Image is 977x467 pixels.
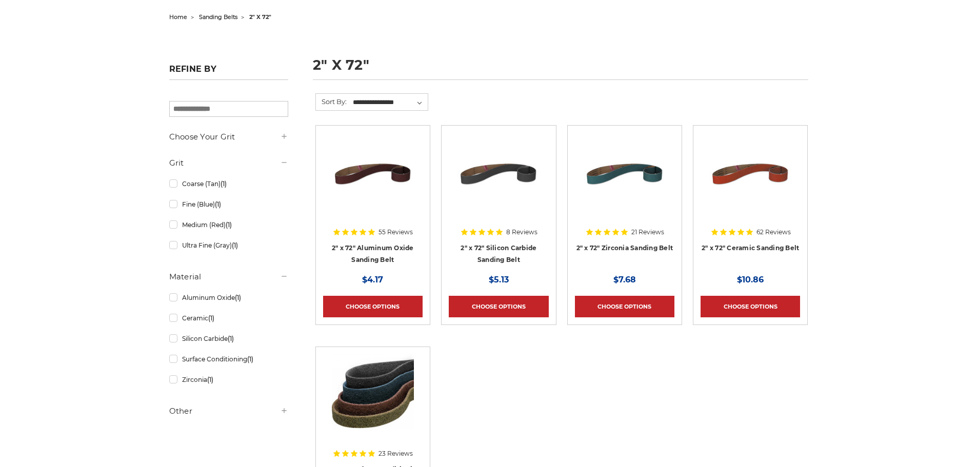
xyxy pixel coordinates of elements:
h5: Choose Your Grit [169,131,288,143]
a: Coarse (Tan) [169,175,288,193]
span: (1) [232,241,238,249]
label: Sort By: [316,94,347,109]
a: Choose Options [323,296,423,317]
span: $5.13 [489,275,509,285]
a: 2" x 72" Ceramic Pipe Sanding Belt [701,133,800,232]
a: 2" x 72" Silicon Carbide Sanding Belt [461,244,536,263]
select: Sort By: [351,95,428,110]
span: (1) [228,335,234,342]
img: 2" x 72" Silicon Carbide File Belt [457,133,540,215]
span: $10.86 [737,275,764,285]
h5: Grit [169,157,288,169]
span: (1) [221,180,227,188]
a: Ultra Fine (Gray) [169,236,288,254]
span: (1) [235,294,241,301]
a: Silicon Carbide [169,330,288,348]
h5: Other [169,405,288,417]
a: 2" x 72" Aluminum Oxide Sanding Belt [332,244,414,263]
a: Medium (Red) [169,216,288,234]
a: Ceramic [169,309,288,327]
span: 23 Reviews [378,451,413,457]
h5: Refine by [169,64,288,80]
a: 2" x 72" Silicon Carbide File Belt [449,133,548,232]
img: 2" x 72" Ceramic Pipe Sanding Belt [709,133,791,215]
span: (1) [215,200,221,208]
span: (1) [226,221,232,229]
span: 55 Reviews [378,229,413,235]
span: 62 Reviews [756,229,791,235]
span: $4.17 [362,275,383,285]
a: Zirconia [169,371,288,389]
img: 2"x72" Surface Conditioning Sanding Belts [332,354,414,436]
a: 2" x 72" Aluminum Oxide Pipe Sanding Belt [323,133,423,232]
span: 21 Reviews [631,229,664,235]
h5: Material [169,271,288,283]
a: 2" x 72" Zirconia Pipe Sanding Belt [575,133,674,232]
a: Aluminum Oxide [169,289,288,307]
img: 2" x 72" Zirconia Pipe Sanding Belt [584,133,666,215]
a: home [169,13,187,21]
a: 2" x 72" Zirconia Sanding Belt [576,244,673,252]
a: Surface Conditioning [169,350,288,368]
span: 2" x 72" [249,13,271,21]
span: $7.68 [613,275,636,285]
a: Choose Options [575,296,674,317]
a: Choose Options [701,296,800,317]
a: sanding belts [199,13,237,21]
a: Fine (Blue) [169,195,288,213]
span: 8 Reviews [506,229,537,235]
span: (1) [208,314,214,322]
span: (1) [247,355,253,363]
a: 2" x 72" Ceramic Sanding Belt [702,244,799,252]
img: 2" x 72" Aluminum Oxide Pipe Sanding Belt [332,133,414,215]
h1: 2" x 72" [313,58,808,80]
a: Choose Options [449,296,548,317]
span: (1) [207,376,213,383]
a: 2"x72" Surface Conditioning Sanding Belts [323,354,423,454]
